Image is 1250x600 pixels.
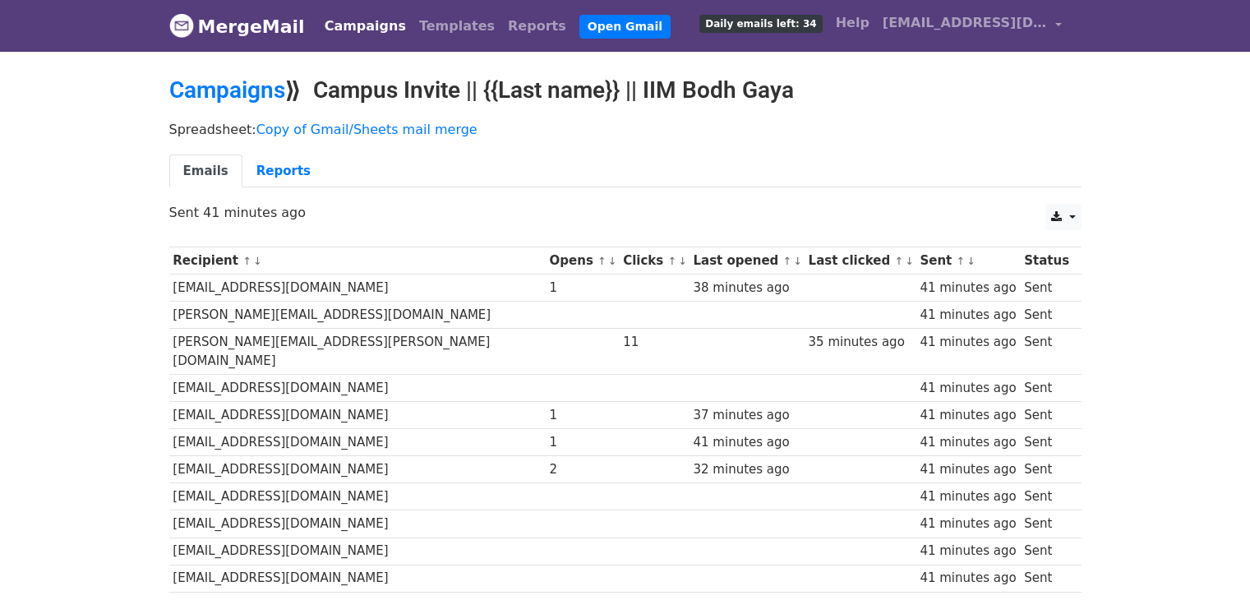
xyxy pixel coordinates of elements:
div: 1 [550,279,616,298]
th: Clicks [619,247,689,275]
th: Recipient [169,247,546,275]
td: Sent [1020,456,1072,483]
td: Sent [1020,402,1072,429]
div: 2 [550,460,616,479]
td: [EMAIL_ADDRESS][DOMAIN_NAME] [169,510,546,538]
a: Reports [242,155,325,188]
a: MergeMail [169,9,305,44]
a: ↑ [783,255,792,267]
div: 41 minutes ago [694,433,800,452]
td: Sent [1020,510,1072,538]
td: Sent [1020,483,1072,510]
div: 1 [550,406,616,425]
div: 41 minutes ago [920,487,1016,506]
th: Last clicked [805,247,916,275]
div: 32 minutes ago [694,460,800,479]
a: ↑ [956,255,965,267]
a: ↓ [793,255,802,267]
td: [EMAIL_ADDRESS][DOMAIN_NAME] [169,538,546,565]
div: 1 [550,433,616,452]
td: [EMAIL_ADDRESS][DOMAIN_NAME] [169,402,546,429]
h2: ⟫ Campus Invite || {{Last name}} || IIM Bodh Gaya [169,76,1082,104]
div: 41 minutes ago [920,569,1016,588]
span: Daily emails left: 34 [699,15,822,33]
div: 35 minutes ago [809,333,912,352]
a: Campaigns [169,76,285,104]
a: ↓ [608,255,617,267]
div: 37 minutes ago [694,406,800,425]
div: 41 minutes ago [920,515,1016,533]
a: Reports [501,10,573,43]
div: 41 minutes ago [920,542,1016,561]
td: [EMAIL_ADDRESS][DOMAIN_NAME] [169,456,546,483]
a: ↑ [894,255,903,267]
div: 11 [623,333,685,352]
div: 41 minutes ago [920,433,1016,452]
th: Opens [546,247,620,275]
div: 41 minutes ago [920,379,1016,398]
div: 41 minutes ago [920,406,1016,425]
td: Sent [1020,565,1072,592]
div: 41 minutes ago [920,279,1016,298]
th: Status [1020,247,1072,275]
td: Sent [1020,329,1072,375]
p: Spreadsheet: [169,121,1082,138]
td: Sent [1020,275,1072,302]
a: ↑ [667,255,676,267]
a: ↓ [966,255,976,267]
a: Templates [413,10,501,43]
a: Help [829,7,876,39]
a: Open Gmail [579,15,671,39]
a: ↓ [905,255,914,267]
a: ↑ [597,255,607,267]
td: [PERSON_NAME][EMAIL_ADDRESS][DOMAIN_NAME] [169,302,546,329]
th: Last opened [690,247,805,275]
td: [EMAIL_ADDRESS][DOMAIN_NAME] [169,429,546,456]
td: [EMAIL_ADDRESS][DOMAIN_NAME] [169,374,546,401]
td: Sent [1020,429,1072,456]
a: ↓ [678,255,687,267]
a: Emails [169,155,242,188]
td: [EMAIL_ADDRESS][DOMAIN_NAME] [169,483,546,510]
div: 41 minutes ago [920,460,1016,479]
span: [EMAIL_ADDRESS][DOMAIN_NAME] [883,13,1047,33]
a: [EMAIL_ADDRESS][DOMAIN_NAME] [876,7,1068,45]
a: Daily emails left: 34 [693,7,828,39]
p: Sent 41 minutes ago [169,204,1082,221]
a: ↑ [242,255,251,267]
a: ↓ [253,255,262,267]
th: Sent [916,247,1021,275]
div: 41 minutes ago [920,306,1016,325]
a: Copy of Gmail/Sheets mail merge [256,122,477,137]
td: [EMAIL_ADDRESS][DOMAIN_NAME] [169,275,546,302]
div: 41 minutes ago [920,333,1016,352]
td: Sent [1020,374,1072,401]
td: Sent [1020,302,1072,329]
div: 38 minutes ago [694,279,800,298]
td: [PERSON_NAME][EMAIL_ADDRESS][PERSON_NAME][DOMAIN_NAME] [169,329,546,375]
td: [EMAIL_ADDRESS][DOMAIN_NAME] [169,565,546,592]
img: MergeMail logo [169,13,194,38]
td: Sent [1020,538,1072,565]
a: Campaigns [318,10,413,43]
